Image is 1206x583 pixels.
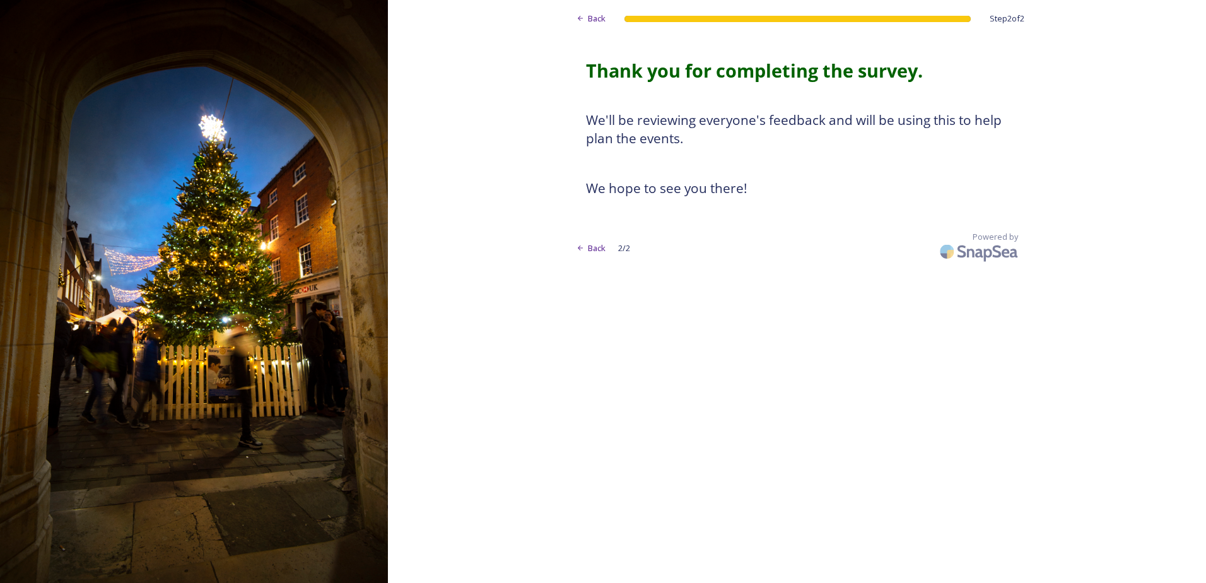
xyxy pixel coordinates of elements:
[618,242,630,254] span: 2 / 2
[973,231,1018,243] span: Powered by
[936,237,1024,266] img: SnapSea Logo
[586,179,1009,198] h3: We hope to see you there!
[588,242,606,254] span: Back
[586,58,923,83] strong: Thank you for completing the survey.
[586,111,1009,148] h3: We'll be reviewing everyone's feedback and will be using this to help plan the events.
[990,13,1024,25] span: Step 2 of 2
[588,13,606,25] span: Back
